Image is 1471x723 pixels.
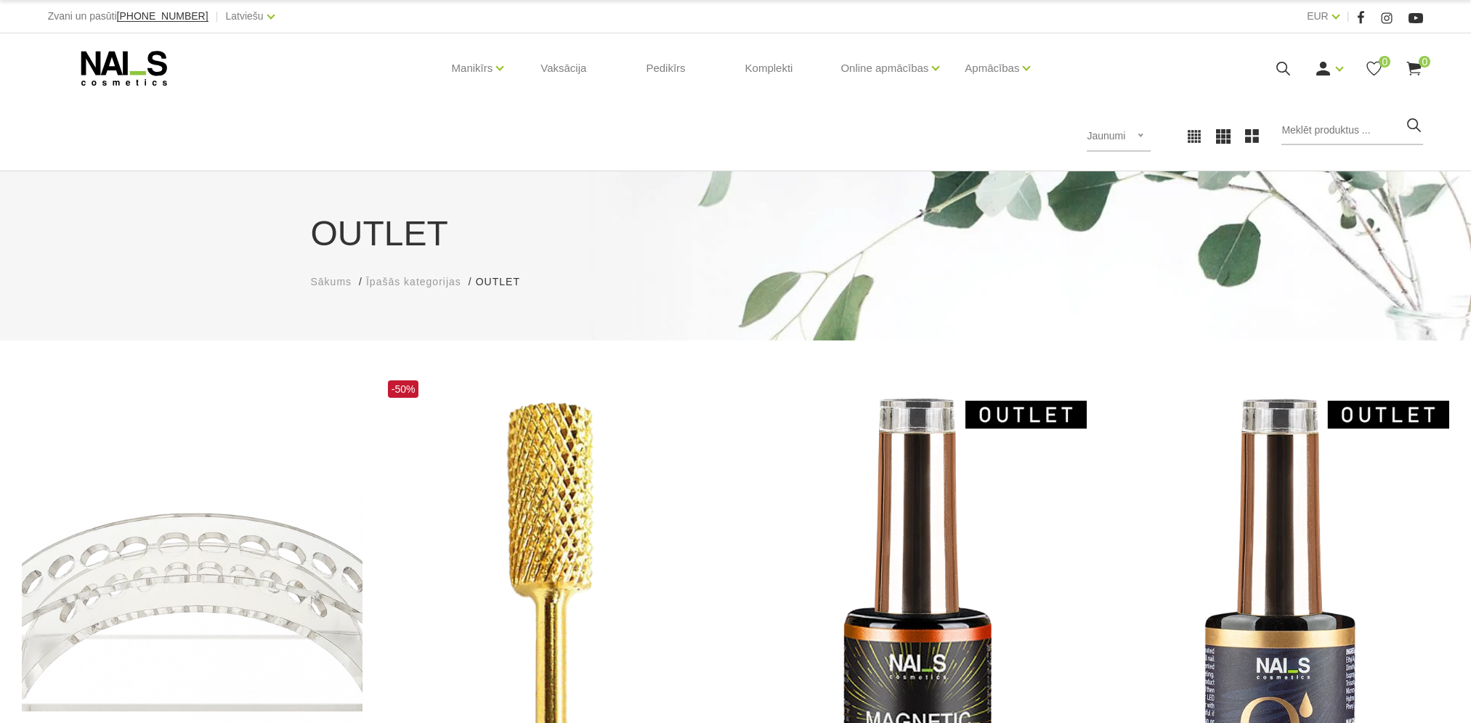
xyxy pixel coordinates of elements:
h1: OUTLET [311,208,1161,260]
li: OUTLET [476,274,535,290]
a: Pedikīrs [634,33,697,103]
a: EUR [1307,7,1329,25]
span: | [216,7,219,25]
a: Latviešu [226,7,264,25]
a: Online apmācības [840,39,928,97]
a: Vaksācija [529,33,598,103]
span: 0 [1379,56,1390,68]
span: | [1347,7,1350,25]
span: -50% [388,380,419,398]
a: 0 [1405,60,1423,78]
span: [PHONE_NUMBER] [117,10,208,22]
a: Sākums [311,274,352,290]
input: Meklēt produktus ... [1281,116,1423,145]
span: Jaunumi [1087,130,1125,142]
span: Sākums [311,276,352,287]
a: Komplekti [734,33,805,103]
a: 0 [1365,60,1383,78]
span: Īpašās kategorijas [366,276,461,287]
a: Manikīrs [452,39,493,97]
a: Apmācības [965,39,1019,97]
span: 0 [1419,56,1430,68]
a: Īpašās kategorijas [366,274,461,290]
div: Zvani un pasūti [48,7,208,25]
a: [PHONE_NUMBER] [117,11,208,22]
